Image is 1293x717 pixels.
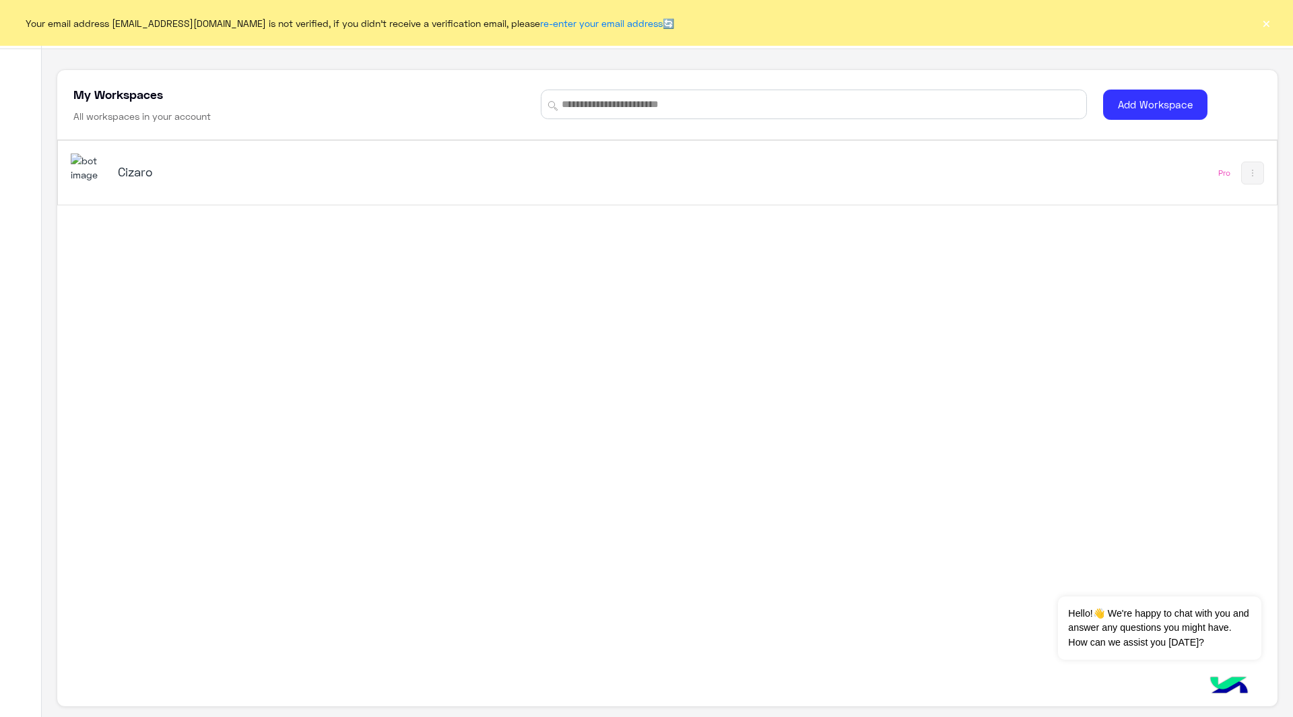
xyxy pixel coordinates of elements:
a: re-enter your email address [540,18,663,29]
button: × [1259,16,1273,30]
div: Pro [1218,168,1230,178]
h5: Cizaro [118,164,548,180]
img: 919860931428189 [71,153,107,182]
span: Hello!👋 We're happy to chat with you and answer any questions you might have. How can we assist y... [1058,596,1261,660]
button: Add Workspace [1103,90,1207,120]
img: hulul-logo.png [1205,663,1253,710]
h5: My Workspaces [73,86,163,102]
span: Your email address [EMAIL_ADDRESS][DOMAIN_NAME] is not verified, if you didn't receive a verifica... [26,16,674,30]
h6: All workspaces in your account [73,110,211,123]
